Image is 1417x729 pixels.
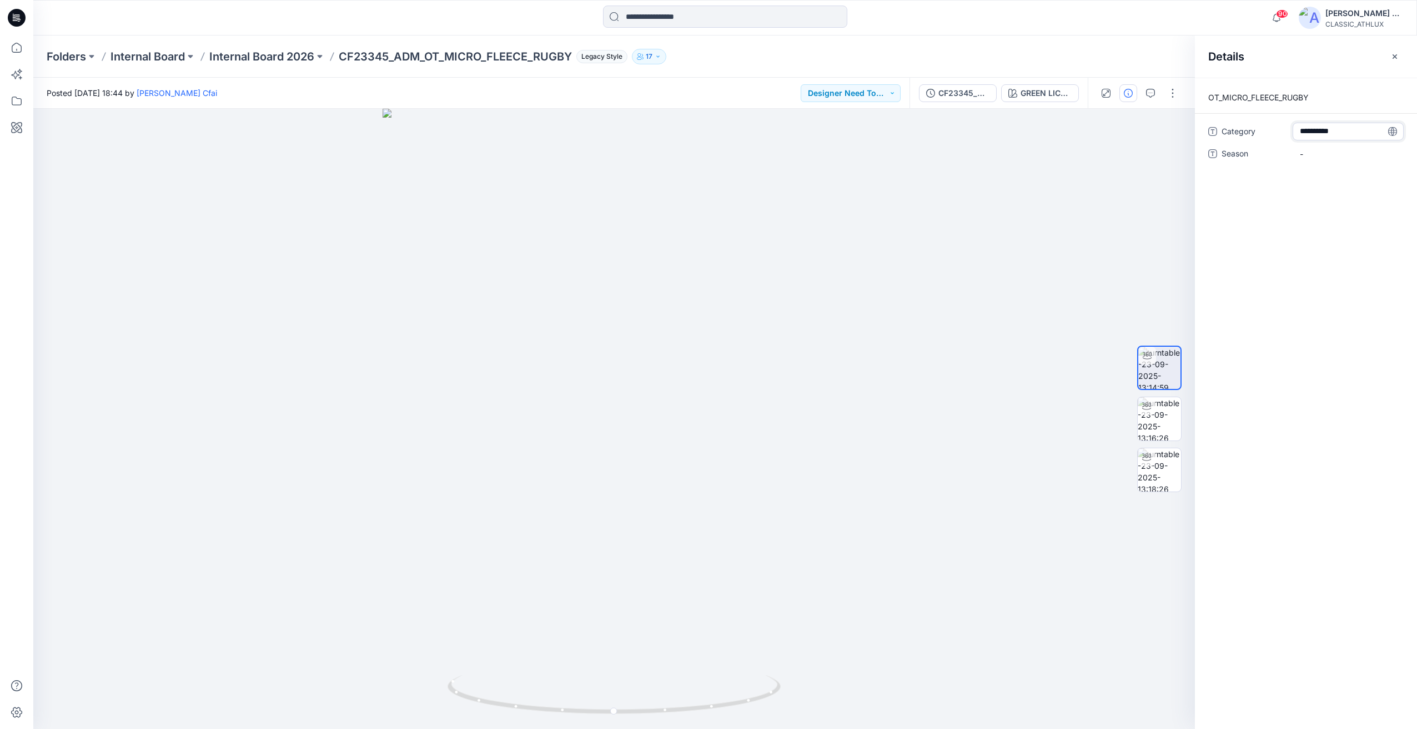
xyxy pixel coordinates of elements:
[646,50,652,63] p: 17
[1138,448,1181,492] img: turntable-23-09-2025-13:18:26
[47,87,217,99] span: Posted [DATE] 18:44 by
[1299,7,1321,29] img: avatar
[632,49,666,64] button: 17
[1276,9,1288,18] span: 90
[938,87,989,99] div: CF23345_ADM_OT_MICRO_FLEECE_RUGBY
[1119,84,1137,102] button: Details
[1325,7,1403,20] div: [PERSON_NAME] Cfai
[137,88,217,98] a: [PERSON_NAME] Cfai
[47,49,86,64] a: Folders
[1208,50,1244,63] h2: Details
[1222,125,1288,140] span: Category
[209,49,314,64] a: Internal Board 2026
[1021,87,1072,99] div: GREEN LICHEN W/ GOLD JADE AND FLAMING CARROT
[1001,84,1079,102] button: GREEN LICHEN W/ GOLD JADE AND FLAMING CARROT
[1300,148,1396,160] span: -
[110,49,185,64] a: Internal Board
[1325,20,1403,28] div: CLASSIC_ATHLUX
[572,49,627,64] button: Legacy Style
[919,84,997,102] button: CF23345_ADM_OT_MICRO_FLEECE_RUGBY
[576,50,627,63] span: Legacy Style
[1195,91,1417,104] p: OT_MICRO_FLEECE_RUGBY
[1222,147,1288,163] span: Season
[1138,347,1180,389] img: turntable-23-09-2025-13:14:59
[1138,397,1181,441] img: turntable-23-09-2025-13:16:26
[339,49,572,64] p: CF23345_ADM_OT_MICRO_FLEECE_RUGBY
